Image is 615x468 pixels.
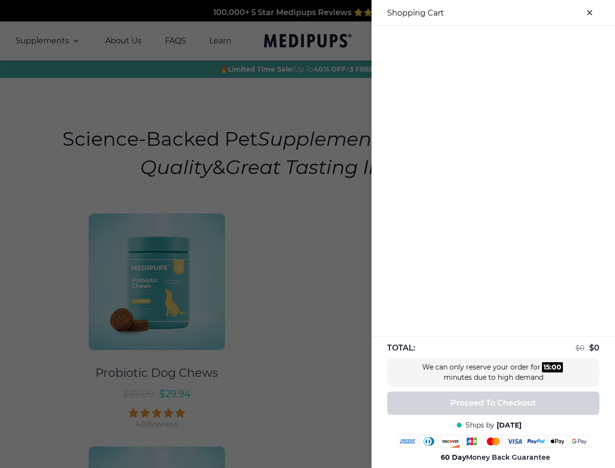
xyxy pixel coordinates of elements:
[441,435,460,448] img: discover
[420,362,566,383] div: We can only reserve your order for minutes due to high demand
[497,421,522,430] span: [DATE]
[548,435,567,448] img: apple
[462,435,482,448] img: jcb
[387,8,444,18] h3: Shopping Cart
[466,421,494,430] span: Ships by
[484,435,503,448] img: mastercard
[576,344,584,352] span: $ 0
[398,435,417,448] img: amex
[543,362,550,372] div: 15
[419,435,439,448] img: diners-club
[526,435,546,448] img: paypal
[505,435,524,448] img: visa
[589,343,599,352] span: $ 0
[441,453,550,462] span: Money Back Guarantee
[387,343,415,353] span: TOTAL:
[552,362,561,372] div: 00
[569,435,589,448] img: google
[441,453,466,462] strong: 60 Day
[542,362,563,372] div: :
[580,3,599,22] button: close-cart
